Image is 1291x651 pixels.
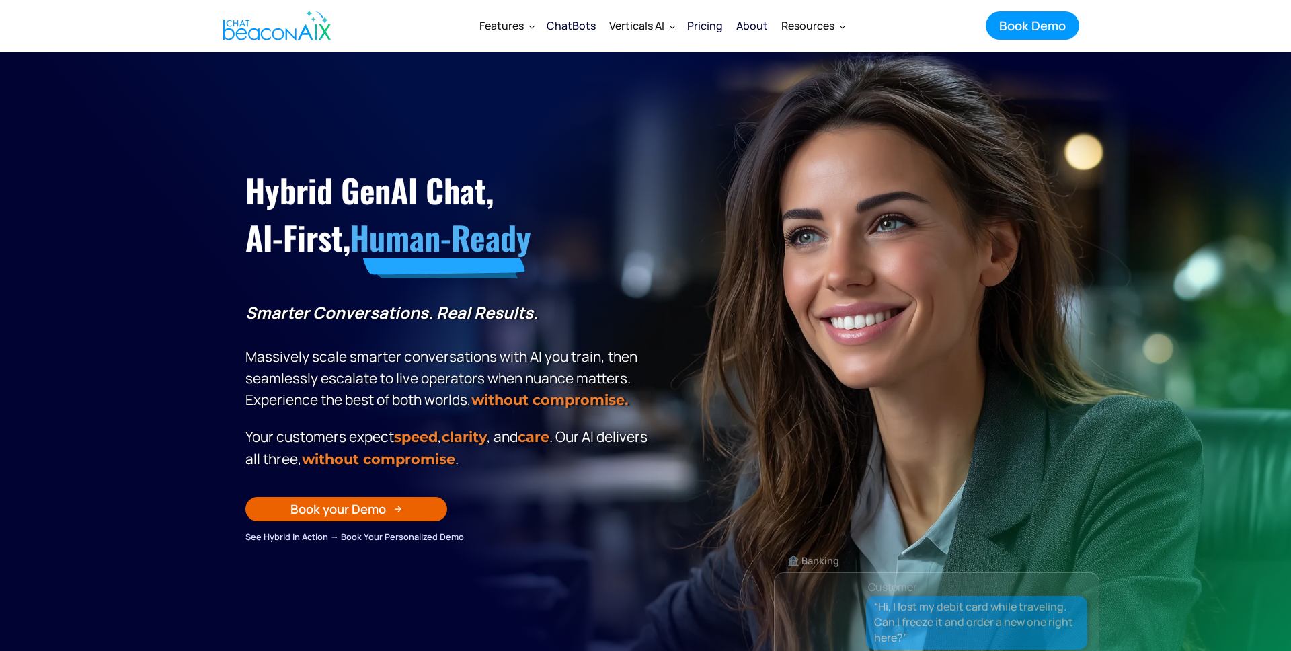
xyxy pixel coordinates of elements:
[874,599,1080,646] div: “Hi, I lost my debit card while traveling. Can I freeze it and order a new one right here?”
[547,16,596,35] div: ChatBots
[609,16,664,35] div: Verticals AI
[730,8,775,43] a: About
[473,9,540,42] div: Features
[781,16,834,35] div: Resources
[290,500,386,518] div: Book your Demo
[680,8,730,43] a: Pricing
[302,451,455,467] span: without compromise
[394,428,438,445] strong: speed
[471,391,628,408] strong: without compromise.
[670,24,675,29] img: Dropdown
[245,302,652,411] p: Massively scale smarter conversations with AI you train, then seamlessly escalate to live operato...
[245,529,652,544] div: See Hybrid in Action → Book Your Personalized Demo
[245,167,652,262] h1: Hybrid GenAI Chat, AI-First,
[736,16,768,35] div: About
[245,301,538,323] strong: Smarter Conversations. Real Results.
[529,24,535,29] img: Dropdown
[212,2,338,49] a: home
[245,426,652,470] p: Your customers expect , , and . Our Al delivers all three, .
[479,16,524,35] div: Features
[518,428,549,445] span: care
[350,213,531,261] span: Human-Ready
[245,497,447,521] a: Book your Demo
[394,505,402,513] img: Arrow
[602,9,680,42] div: Verticals AI
[986,11,1079,40] a: Book Demo
[775,551,1099,570] div: 🏦 Banking
[999,17,1066,34] div: Book Demo
[840,24,845,29] img: Dropdown
[442,428,487,445] span: clarity
[868,577,917,596] div: Customer
[687,16,723,35] div: Pricing
[540,8,602,43] a: ChatBots
[775,9,851,42] div: Resources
